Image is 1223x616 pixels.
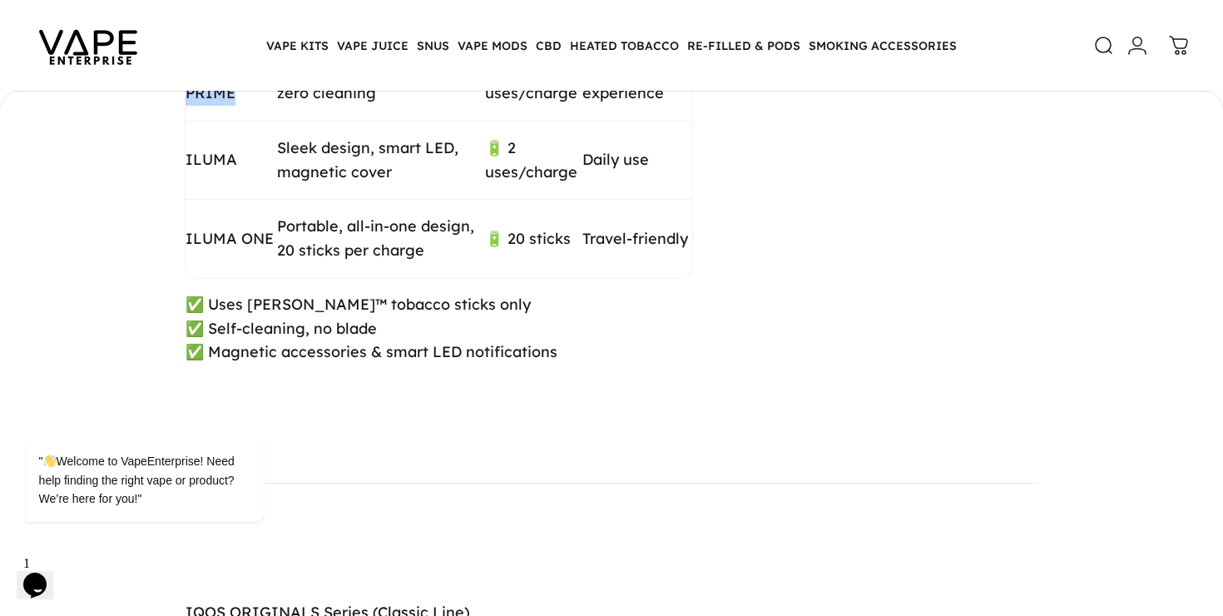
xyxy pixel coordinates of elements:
[277,216,474,260] span: Portable, all-in-one design, 20 sticks per charge
[485,229,571,248] span: 🔋 20 sticks
[186,59,237,102] span: ILUMA PRIME
[333,28,413,63] summary: VAPE JUICE
[277,59,464,102] span: Premium metal & leather, zero cleaning
[186,229,274,248] span: ILUMA ONE
[582,59,664,102] span: Luxury experience
[683,28,805,63] summary: RE-FILLED & PODS
[186,342,557,361] span: ✅ Magnetic accessories & smart LED notifications
[277,138,458,181] span: Sleek design, smart LED, magnetic cover
[532,28,566,63] summary: CBD
[1161,27,1197,64] a: 0 items
[17,549,70,599] iframe: chat widget
[566,28,683,63] summary: HEATED TOBACCO
[413,28,453,63] summary: SNUS
[453,28,532,63] summary: VAPE MODS
[13,7,163,85] img: Vape Enterprise
[582,150,649,169] span: Daily use
[805,28,961,63] summary: SMOKING ACCESSORIES
[485,138,577,181] span: 🔋 2 uses/charge
[485,59,577,102] span: 🔋 2 uses/charge
[186,150,237,169] span: ILUMA
[582,229,688,248] span: Travel-friendly
[262,28,333,63] summary: VAPE KITS
[186,295,531,314] span: ✅ Uses [PERSON_NAME]™ tobacco sticks only
[262,28,961,63] nav: Primary
[17,288,316,541] iframe: chat widget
